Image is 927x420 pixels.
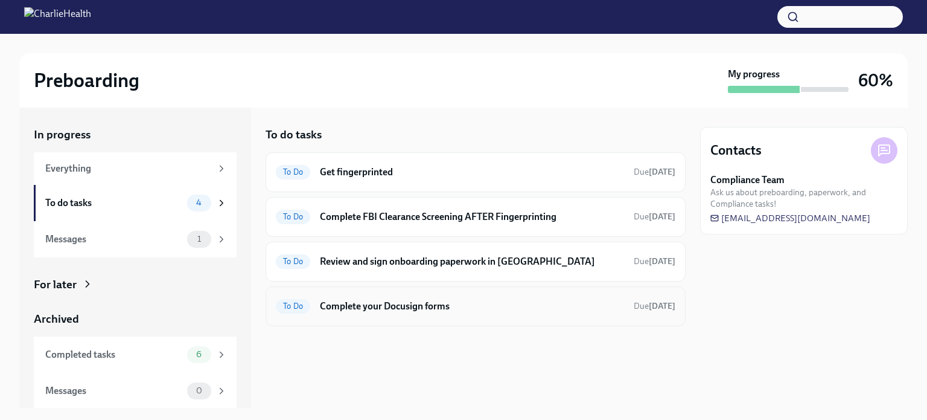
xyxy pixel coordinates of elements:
[276,207,675,227] a: To DoComplete FBI Clearance Screening AFTER FingerprintingDue[DATE]
[34,373,237,409] a: Messages0
[24,7,91,27] img: CharlieHealth
[634,211,675,222] span: September 7th, 2025 09:00
[276,302,310,311] span: To Do
[266,127,322,143] h5: To do tasks
[34,68,139,92] h2: Preboarding
[634,256,675,267] span: Due
[320,210,624,224] h6: Complete FBI Clearance Screening AFTER Fingerprinting
[634,256,675,267] span: September 7th, 2025 09:00
[276,163,675,182] a: To DoGet fingerprintedDue[DATE]
[728,68,780,81] strong: My progress
[34,311,237,327] a: Archived
[189,198,209,207] span: 4
[710,187,897,210] span: Ask us about preboarding, paperwork, and Compliance tasks!
[276,252,675,271] a: To DoReview and sign onboarding paperwork in [GEOGRAPHIC_DATA]Due[DATE]
[634,301,675,311] span: Due
[34,277,237,292] a: For later
[34,337,237,373] a: Completed tasks6
[634,167,675,177] span: Due
[34,152,237,185] a: Everything
[710,212,870,224] a: [EMAIL_ADDRESS][DOMAIN_NAME]
[45,196,182,210] div: To do tasks
[45,233,182,246] div: Messages
[320,255,624,268] h6: Review and sign onboarding paperwork in [GEOGRAPHIC_DATA]
[320,300,624,313] h6: Complete your Docusign forms
[189,386,209,395] span: 0
[34,127,237,143] a: In progress
[45,384,182,398] div: Messages
[45,162,211,175] div: Everything
[320,166,624,179] h6: Get fingerprinted
[34,221,237,257] a: Messages1
[649,301,675,311] strong: [DATE]
[276,257,310,266] span: To Do
[634,300,675,312] span: September 4th, 2025 09:00
[276,297,675,316] a: To DoComplete your Docusign formsDue[DATE]
[190,234,208,244] span: 1
[45,348,182,361] div: Completed tasks
[276,167,310,176] span: To Do
[649,212,675,222] strong: [DATE]
[634,166,675,178] span: September 4th, 2025 09:00
[634,212,675,222] span: Due
[276,212,310,221] span: To Do
[649,256,675,267] strong: [DATE]
[34,277,77,292] div: For later
[34,185,237,221] a: To do tasks4
[858,69,893,91] h3: 60%
[649,167,675,177] strong: [DATE]
[710,173,785,187] strong: Compliance Team
[189,350,209,359] span: 6
[710,141,762,160] h4: Contacts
